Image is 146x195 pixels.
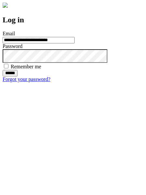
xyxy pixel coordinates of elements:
[3,31,15,36] label: Email
[3,16,143,24] h2: Log in
[11,64,41,69] label: Remember me
[3,43,22,49] label: Password
[3,3,8,8] img: logo-4e3dc11c47720685a147b03b5a06dd966a58ff35d612b21f08c02c0306f2b779.png
[3,76,50,82] a: Forgot your password?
